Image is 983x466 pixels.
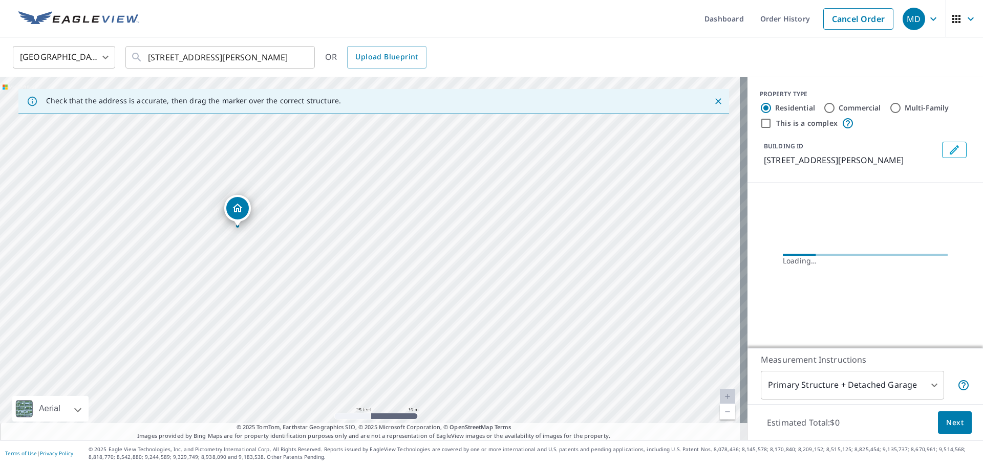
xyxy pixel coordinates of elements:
[775,103,815,113] label: Residential
[761,353,970,366] p: Measurement Instructions
[224,195,251,227] div: Dropped pin, building 1, Residential property, 1270 W Dean Rd Milwaukee, WI 53217
[5,450,37,457] a: Terms of Use
[823,8,893,30] a: Cancel Order
[905,103,949,113] label: Multi-Family
[450,423,493,431] a: OpenStreetMap
[759,411,848,434] p: Estimated Total: $0
[776,118,838,128] label: This is a complex
[783,256,948,266] div: Loading…
[957,379,970,391] span: Your report will include the primary structure and a detached garage if one exists.
[495,423,511,431] a: Terms
[18,11,139,27] img: EV Logo
[712,95,725,108] button: Close
[903,8,925,30] div: MD
[347,46,426,69] a: Upload Blueprint
[760,90,971,99] div: PROPERTY TYPE
[89,446,978,461] p: © 2025 Eagle View Technologies, Inc. and Pictometry International Corp. All Rights Reserved. Repo...
[764,154,938,166] p: [STREET_ADDRESS][PERSON_NAME]
[764,142,803,150] p: BUILDING ID
[761,371,944,400] div: Primary Structure + Detached Garage
[5,450,73,456] p: |
[942,142,967,158] button: Edit building 1
[148,43,294,72] input: Search by address or latitude-longitude
[355,51,418,63] span: Upload Blueprint
[720,404,735,419] a: Current Level 20, Zoom Out
[938,411,972,434] button: Next
[720,389,735,404] a: Current Level 20, Zoom In Disabled
[46,96,341,105] p: Check that the address is accurate, then drag the marker over the correct structure.
[325,46,426,69] div: OR
[12,396,89,421] div: Aerial
[237,423,511,432] span: © 2025 TomTom, Earthstar Geographics SIO, © 2025 Microsoft Corporation, ©
[839,103,881,113] label: Commercial
[40,450,73,457] a: Privacy Policy
[13,43,115,72] div: [GEOGRAPHIC_DATA]
[36,396,63,421] div: Aerial
[946,416,964,429] span: Next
